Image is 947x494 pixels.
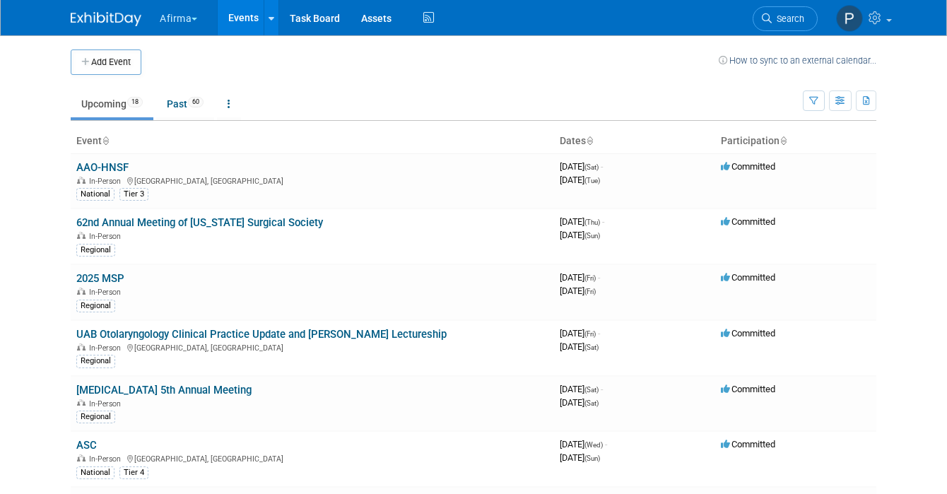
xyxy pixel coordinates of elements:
span: (Fri) [584,274,596,282]
a: Sort by Event Name [102,135,109,146]
img: In-Person Event [77,288,86,295]
img: ExhibitDay [71,12,141,26]
div: [GEOGRAPHIC_DATA], [GEOGRAPHIC_DATA] [76,175,548,186]
div: Regional [76,244,115,257]
img: In-Person Event [77,454,86,461]
th: Dates [554,129,715,153]
img: In-Person Event [77,399,86,406]
a: Search [753,6,818,31]
span: (Sat) [584,343,599,351]
span: (Fri) [584,330,596,338]
span: Committed [721,384,775,394]
span: In-Person [89,232,125,241]
div: [GEOGRAPHIC_DATA], [GEOGRAPHIC_DATA] [76,452,548,464]
a: [MEDICAL_DATA] 5th Annual Meeting [76,384,252,396]
span: - [602,216,604,227]
img: In-Person Event [77,343,86,351]
th: Event [71,129,554,153]
div: Tier 4 [119,466,148,479]
span: [DATE] [560,384,603,394]
div: Tier 3 [119,188,148,201]
span: (Tue) [584,177,600,184]
span: (Sat) [584,163,599,171]
span: (Sun) [584,232,600,240]
span: (Sat) [584,386,599,394]
span: - [605,439,607,449]
img: In-Person Event [77,177,86,184]
a: 2025 MSP [76,272,124,285]
span: (Sat) [584,399,599,407]
span: (Sun) [584,454,600,462]
a: AAO-HNSF [76,161,129,174]
span: Committed [721,439,775,449]
span: Search [772,13,804,24]
span: Committed [721,161,775,172]
span: (Thu) [584,218,600,226]
span: [DATE] [560,439,607,449]
button: Add Event [71,49,141,75]
span: [DATE] [560,230,600,240]
div: Regional [76,355,115,367]
div: National [76,466,114,479]
div: Regional [76,300,115,312]
span: In-Person [89,399,125,408]
th: Participation [715,129,876,153]
a: 62nd Annual Meeting of [US_STATE] Surgical Society [76,216,323,229]
span: [DATE] [560,161,603,172]
a: Sort by Start Date [586,135,593,146]
a: Past60 [156,90,214,117]
span: (Fri) [584,288,596,295]
a: Sort by Participation Type [780,135,787,146]
img: In-Person Event [77,232,86,239]
img: Praveen Kaushik [836,5,863,32]
a: UAB Otolaryngology Clinical Practice Update and [PERSON_NAME] Lectureship [76,328,447,341]
a: ASC [76,439,97,452]
a: Upcoming18 [71,90,153,117]
span: 60 [188,97,204,107]
span: [DATE] [560,286,596,296]
span: - [601,161,603,172]
span: Committed [721,216,775,227]
span: In-Person [89,343,125,353]
span: - [598,272,600,283]
div: Regional [76,411,115,423]
span: In-Person [89,288,125,297]
span: In-Person [89,177,125,186]
span: (Wed) [584,441,603,449]
span: [DATE] [560,341,599,352]
span: [DATE] [560,397,599,408]
span: [DATE] [560,272,600,283]
span: [DATE] [560,216,604,227]
span: [DATE] [560,328,600,339]
div: National [76,188,114,201]
span: [DATE] [560,175,600,185]
span: Committed [721,272,775,283]
span: Committed [721,328,775,339]
span: [DATE] [560,452,600,463]
span: - [601,384,603,394]
span: 18 [127,97,143,107]
div: [GEOGRAPHIC_DATA], [GEOGRAPHIC_DATA] [76,341,548,353]
a: How to sync to an external calendar... [719,55,876,66]
span: - [598,328,600,339]
span: In-Person [89,454,125,464]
